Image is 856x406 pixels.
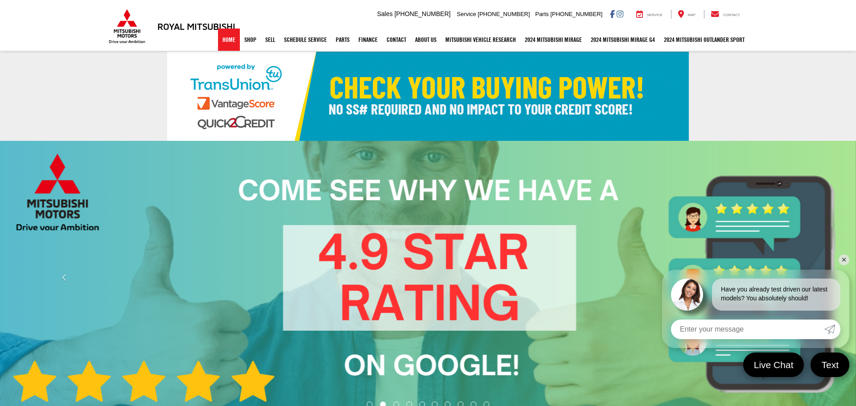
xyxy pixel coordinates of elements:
span: [PHONE_NUMBER] [550,11,602,17]
span: Contact [723,13,740,17]
a: Map [671,10,702,19]
a: Home [218,29,240,51]
a: 2024 Mitsubishi Outlander SPORT [659,29,749,51]
a: Facebook: Click to visit our Facebook page [610,10,615,17]
span: Sales [377,10,393,17]
h3: Royal Mitsubishi [157,21,235,31]
span: Service [647,13,663,17]
a: Text [811,353,849,377]
a: 2024 Mitsubishi Mirage [520,29,586,51]
a: About Us [411,29,441,51]
span: Map [688,13,695,17]
img: Mitsubishi [107,9,147,44]
img: Agent profile photo [671,279,703,311]
input: Enter your message [671,320,824,339]
a: Shop [240,29,261,51]
img: Check Your Buying Power [167,52,689,141]
div: Have you already test driven our latest models? You absolutely should! [712,279,840,311]
a: Schedule Service: Opens in a new tab [280,29,331,51]
a: Instagram: Click to visit our Instagram page [617,10,623,17]
span: Text [817,359,843,371]
a: Contact [382,29,411,51]
a: Mitsubishi Vehicle Research [441,29,520,51]
span: Live Chat [749,359,798,371]
a: Submit [824,320,840,339]
a: Live Chat [743,353,804,377]
a: Contact [704,10,747,19]
a: Parts: Opens in a new tab [331,29,354,51]
a: Sell [261,29,280,51]
button: Click to view next picture. [728,159,856,397]
span: Parts [535,11,548,17]
span: [PHONE_NUMBER] [478,11,530,17]
a: 2024 Mitsubishi Mirage G4 [586,29,659,51]
a: Service [630,10,669,19]
a: Finance [354,29,382,51]
span: [PHONE_NUMBER] [395,10,451,17]
span: Service [457,11,476,17]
